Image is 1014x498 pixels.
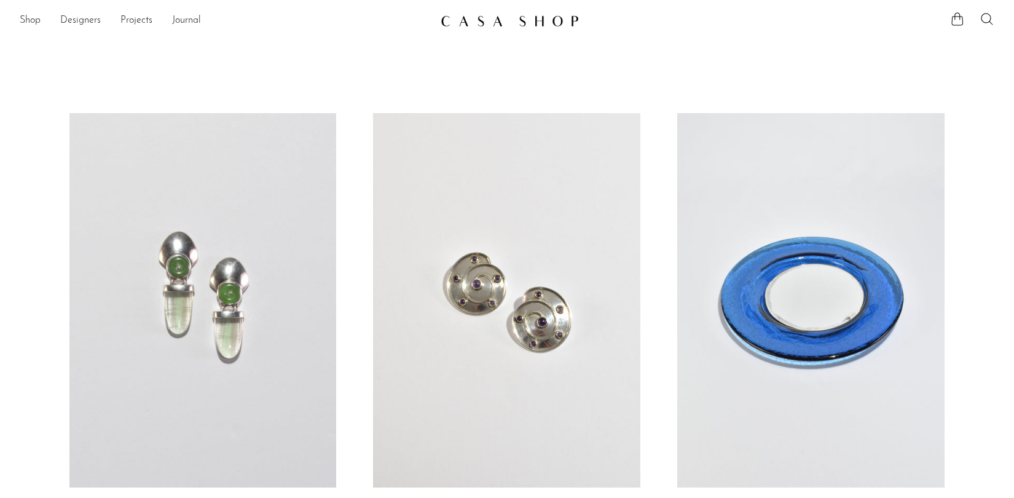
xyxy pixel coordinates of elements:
[172,13,201,29] a: Journal
[20,10,431,31] nav: Desktop navigation
[20,10,431,31] ul: NEW HEADER MENU
[120,13,152,29] a: Projects
[60,13,101,29] a: Designers
[20,13,41,29] a: Shop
